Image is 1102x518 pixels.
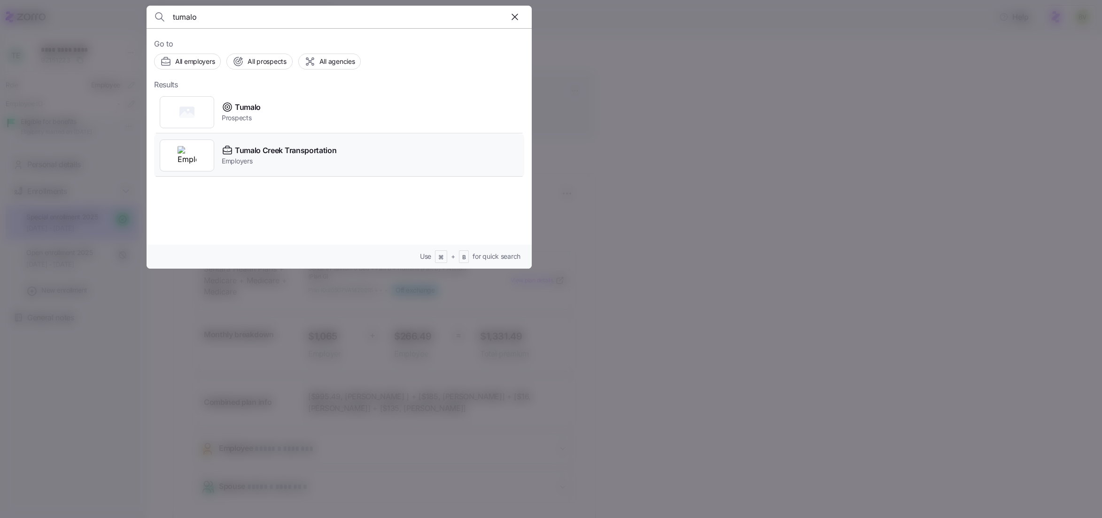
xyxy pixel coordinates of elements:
[226,54,292,70] button: All prospects
[298,54,361,70] button: All agencies
[248,57,286,66] span: All prospects
[319,57,355,66] span: All agencies
[154,79,178,91] span: Results
[222,113,261,123] span: Prospects
[451,252,455,261] span: +
[462,254,466,262] span: B
[175,57,215,66] span: All employers
[178,146,196,165] img: Employer logo
[222,156,336,166] span: Employers
[154,54,221,70] button: All employers
[473,252,520,261] span: for quick search
[420,252,431,261] span: Use
[154,38,524,50] span: Go to
[235,145,336,156] span: Tumalo Creek Transportation
[235,101,261,113] span: Tumalo
[438,254,444,262] span: ⌘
